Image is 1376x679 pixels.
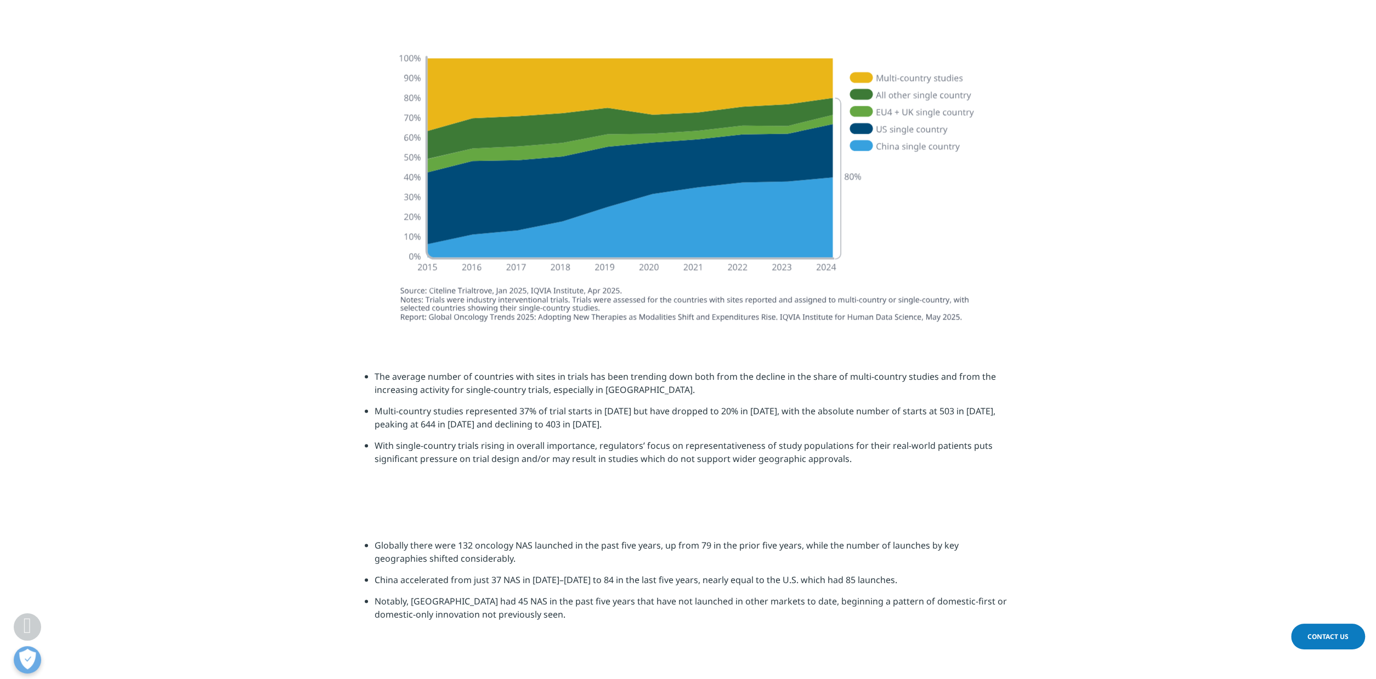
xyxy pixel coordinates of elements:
[1291,624,1365,649] a: Contact Us
[375,404,1012,438] li: Multi-country studies represented 37% of trial starts in [DATE] but have dropped to 20% in [DATE]...
[375,538,1012,573] li: Globally there were 132 oncology NAS launched in the past five years, up from 79 in the prior fiv...
[375,369,1012,404] li: The average number of countries with sites in trials has been trending down both from the decline...
[375,573,1012,594] li: China accelerated from just 37 NAS in [DATE]–[DATE] to 84 in the last five years, nearly equal to...
[1307,632,1349,641] span: Contact Us
[14,646,41,674] button: Open Preferences
[375,438,1012,473] li: With single-country trials rising in overall importance, regulators’ focus on representativeness ...
[375,594,1012,629] li: Notably, [GEOGRAPHIC_DATA] had 45 NAS in the past five years that have not launched in other mark...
